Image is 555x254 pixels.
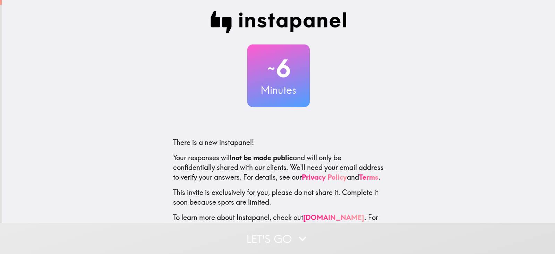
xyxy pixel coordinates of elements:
b: not be made public [231,153,293,162]
span: There is a new instapanel! [173,138,254,147]
p: Your responses will and will only be confidentially shared with our clients. We'll need your emai... [173,153,384,182]
a: [DOMAIN_NAME] [303,213,364,222]
a: Privacy Policy [302,173,347,181]
p: This invite is exclusively for you, please do not share it. Complete it soon because spots are li... [173,188,384,207]
img: Instapanel [211,11,347,33]
p: To learn more about Instapanel, check out . For questions or help, email us at . [173,213,384,242]
span: ~ [266,58,276,79]
h3: Minutes [247,83,310,97]
h2: 6 [247,54,310,83]
a: Terms [359,173,378,181]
